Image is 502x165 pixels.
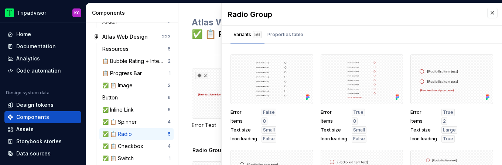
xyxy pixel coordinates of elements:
[353,109,363,115] span: True
[16,55,40,62] div: Analytics
[192,69,274,129] div: 3Error Text
[102,130,135,138] div: ✅ 📋 Radio
[263,127,275,133] span: Small
[102,70,145,77] div: 📋 Progress Bar
[168,82,171,88] div: 2
[162,34,171,40] div: 223
[4,65,81,77] a: Code automation
[230,127,257,133] span: Text size
[102,118,140,126] div: ✅ 📋 Spinner
[99,92,174,103] a: Button9
[443,136,453,142] span: True
[195,72,208,79] div: 3
[102,45,132,53] div: Resources
[321,136,347,142] span: Icon leading
[16,126,34,133] div: Assets
[102,82,136,89] div: ✅ 📋 Image
[91,31,174,43] a: Atlas Web Design223
[410,109,437,115] span: Error
[99,152,174,164] a: ✅ 📋 Switch1
[168,131,171,137] div: 5
[4,99,81,111] a: Design tokens
[102,57,168,65] div: 📋 Bubble Rating + Interactive Bubble Rating
[5,8,14,17] img: 0ed0e8b8-9446-497d-bad0-376821b19aa5.png
[102,94,121,101] div: Button
[4,148,81,159] a: Data sources
[16,138,62,145] div: Storybook stories
[443,127,456,133] span: Large
[99,55,174,67] a: 📋 Bubble Rating + Interactive Bubble Rating2
[263,109,275,115] span: False
[4,28,81,40] a: Home
[168,46,171,52] div: 5
[168,119,171,125] div: 4
[230,136,257,142] span: Icon leading
[253,31,262,38] div: 56
[99,128,174,140] a: ✅ 📋 Radio5
[99,116,174,128] a: ✅ 📋 Spinner4
[267,31,303,38] div: Properties table
[192,147,225,154] span: Radio Group
[16,43,56,50] div: Documentation
[4,41,81,52] a: Documentation
[1,5,84,21] button: TripadvisorKC
[353,136,365,142] span: False
[92,9,175,17] div: Components
[168,58,171,64] div: 2
[4,111,81,123] a: Components
[353,127,365,133] span: Small
[168,143,171,149] div: 4
[16,150,51,157] div: Data sources
[410,136,437,142] span: Icon leading
[102,143,146,150] div: ✅ 📋 Checkbox
[16,101,54,109] div: Design tokens
[192,122,274,129] div: Error Text
[17,9,46,17] div: Tripadvisor
[4,53,81,64] a: Analytics
[169,155,171,161] div: 1
[228,9,480,20] div: Radio Group
[99,43,174,55] a: Resources5
[4,136,81,147] a: Storybook stories
[16,67,61,74] div: Code automation
[443,109,453,115] span: True
[4,123,81,135] a: Assets
[6,90,49,96] div: Design system data
[263,136,275,142] span: False
[102,33,148,41] div: Atlas Web Design
[410,127,437,133] span: Text size
[102,155,137,162] div: ✅ 📋 Switch
[321,127,347,133] span: Text size
[102,106,137,113] div: ✅ Inline Link
[99,80,174,91] a: ✅ 📋 Image2
[321,118,347,124] span: Items
[443,118,446,124] span: 2
[74,10,80,16] div: KC
[168,95,171,101] div: 9
[169,70,171,76] div: 1
[230,118,257,124] span: Items
[410,118,437,124] span: Items
[16,113,49,121] div: Components
[16,31,31,38] div: Home
[99,67,174,79] a: 📋 Progress Bar1
[230,109,257,115] span: Error
[168,107,171,113] div: 6
[192,17,273,28] span: Atlas Web Design /
[99,140,174,152] a: ✅ 📋 Checkbox4
[99,104,174,116] a: ✅ Inline Link6
[233,31,262,38] div: Variants
[263,118,266,124] span: 8
[321,109,347,115] span: Error
[353,118,356,124] span: 8
[192,17,282,40] h2: ✅ 📋 Radio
